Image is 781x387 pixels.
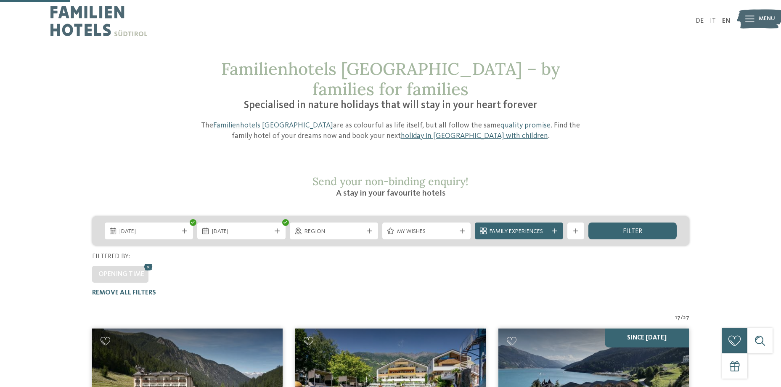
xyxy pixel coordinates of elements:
[683,314,689,322] span: 27
[191,120,590,141] p: The are as colourful as life itself, but all follow the same . Find the family hotel of your drea...
[304,228,363,236] span: Region
[244,100,537,111] span: Specialised in nature holidays that will stay in your heart forever
[722,18,731,24] a: EN
[710,18,716,24] a: IT
[336,189,445,198] span: A stay in your favourite hotels
[696,18,704,24] a: DE
[500,122,551,129] a: quality promise
[221,58,560,100] span: Familienhotels [GEOGRAPHIC_DATA] – by families for families
[680,314,683,322] span: /
[623,228,642,235] span: filter
[401,132,548,140] a: holiday in [GEOGRAPHIC_DATA] with children
[759,15,775,23] span: Menu
[675,314,680,322] span: 17
[213,122,333,129] a: Familienhotels [GEOGRAPHIC_DATA]
[92,289,156,296] span: Remove all filters
[312,175,469,188] span: Send your non-binding enquiry!
[212,228,271,236] span: [DATE]
[119,228,178,236] span: [DATE]
[490,228,548,236] span: Family Experiences
[98,271,144,278] span: Opening time
[92,253,130,260] span: Filtered by:
[397,228,456,236] span: My wishes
